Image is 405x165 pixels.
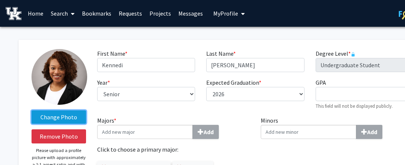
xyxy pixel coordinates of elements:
img: University of Kentucky Logo [6,7,22,20]
span: My Profile [213,10,238,17]
a: Messages [175,0,207,26]
b: Add [204,128,214,136]
label: Degree Level [316,49,355,58]
a: Search [47,0,78,26]
button: Remove Photo [32,129,86,143]
label: GPA [316,78,326,87]
svg: This information is provided and automatically updated by the University of Kentucky and is not e... [351,52,355,56]
a: Projects [146,0,175,26]
label: First Name [97,49,128,58]
img: Profile Picture [32,49,87,105]
label: Last Name [206,49,236,58]
a: Requests [115,0,146,26]
input: Majors*Add [97,125,193,139]
small: This field will not be displayed publicly. [316,103,393,109]
a: Home [24,0,47,26]
b: Add [367,128,377,136]
label: Click to choose a primary major: [97,145,250,154]
label: ChangeProfile Picture [32,110,86,124]
label: Majors [97,116,250,139]
a: Bookmarks [78,0,115,26]
input: MinorsAdd [261,125,356,139]
label: Year [97,78,110,87]
iframe: Chat [6,132,32,159]
label: Expected Graduation [206,78,261,87]
button: Minors [356,125,382,139]
button: Majors* [192,125,219,139]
